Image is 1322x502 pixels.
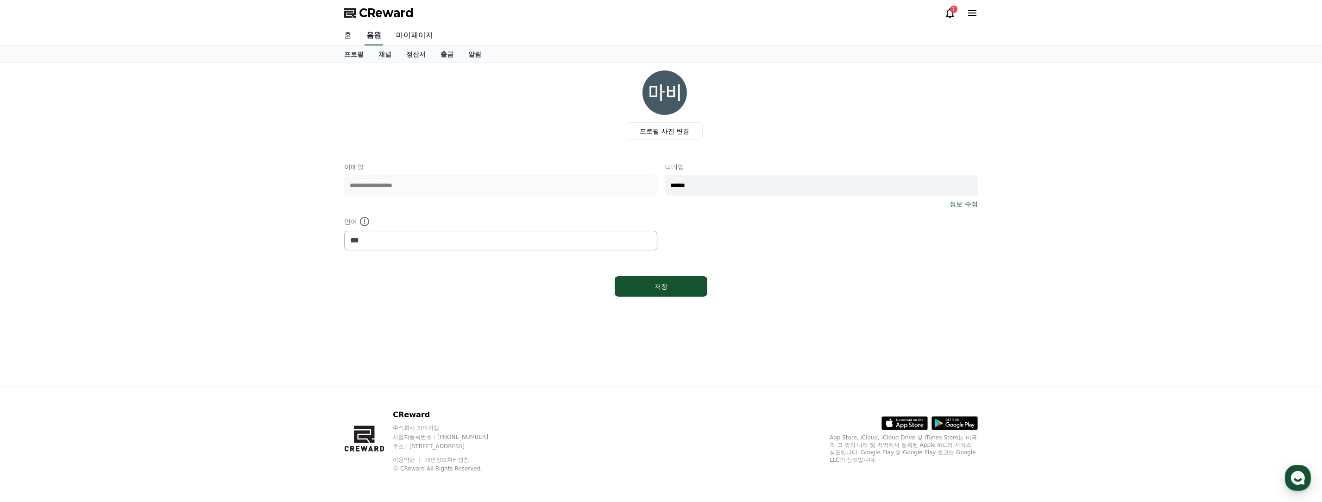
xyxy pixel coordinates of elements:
p: 언어 [344,216,657,227]
p: © CReward All Rights Reserved. [393,465,506,472]
a: 이용약관 [393,457,422,463]
a: 채널 [371,46,399,63]
span: 대화 [85,308,96,316]
p: CReward [393,409,506,420]
span: 홈 [29,308,35,315]
p: App Store, iCloud, iCloud Drive 및 iTunes Store는 미국과 그 밖의 나라 및 지역에서 등록된 Apple Inc.의 서비스 상표입니다. Goo... [830,434,978,464]
a: 정산서 [399,46,433,63]
a: 설정 [120,294,178,317]
a: CReward [344,6,414,20]
span: 설정 [143,308,154,315]
div: 저장 [633,282,689,291]
p: 사업자등록번호 : [PHONE_NUMBER] [393,433,506,441]
a: 출금 [433,46,461,63]
label: 프로필 사진 변경 [627,122,703,140]
a: 홈 [3,294,61,317]
a: 정보 수정 [950,199,978,209]
a: 개인정보처리방침 [425,457,469,463]
a: 대화 [61,294,120,317]
a: 음원 [365,26,383,45]
span: CReward [359,6,414,20]
img: profile_image [642,70,687,115]
a: 홈 [337,26,359,45]
a: 알림 [461,46,489,63]
a: 1 [944,7,956,19]
p: 닉네임 [665,162,978,172]
a: 프로필 [337,46,371,63]
p: 이메일 [344,162,657,172]
p: 주식회사 와이피랩 [393,424,506,432]
a: 마이페이지 [389,26,441,45]
p: 주소 : [STREET_ADDRESS] [393,443,506,450]
button: 저장 [615,276,707,297]
div: 1 [950,6,957,13]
